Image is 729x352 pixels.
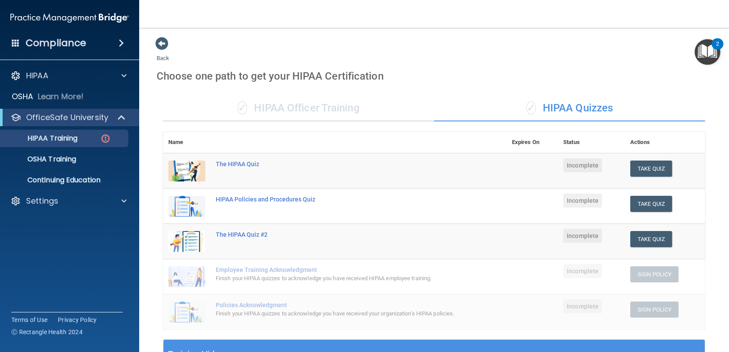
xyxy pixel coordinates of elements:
[10,196,127,206] a: Settings
[716,44,719,55] div: 2
[563,229,602,243] span: Incomplete
[630,266,679,282] button: Sign Policy
[563,264,602,278] span: Incomplete
[10,9,129,27] img: PMB logo
[526,101,536,114] span: ✓
[216,266,463,273] div: Employee Training Acknowledgment
[11,315,47,324] a: Terms of Use
[26,37,86,49] h4: Compliance
[6,155,76,164] p: OSHA Training
[157,64,712,89] div: Choose one path to get your HIPAA Certification
[630,196,672,212] button: Take Quiz
[434,95,705,121] div: HIPAA Quizzes
[38,91,84,102] p: Learn More!
[26,196,58,206] p: Settings
[26,112,108,123] p: OfficeSafe University
[216,231,463,238] div: The HIPAA Quiz #2
[630,161,672,177] button: Take Quiz
[563,299,602,313] span: Incomplete
[157,44,169,61] a: Back
[563,194,602,208] span: Incomplete
[630,231,672,247] button: Take Quiz
[630,302,679,318] button: Sign Policy
[10,112,126,123] a: OfficeSafe University
[216,273,463,284] div: Finish your HIPAA quizzes to acknowledge you have received HIPAA employee training.
[163,132,211,153] th: Name
[216,161,463,168] div: The HIPAA Quiz
[6,134,77,143] p: HIPAA Training
[6,176,124,184] p: Continuing Education
[625,132,705,153] th: Actions
[237,101,247,114] span: ✓
[216,196,463,203] div: HIPAA Policies and Procedures Quiz
[10,70,127,81] a: HIPAA
[216,302,463,308] div: Policies Acknowledgment
[695,39,720,65] button: Open Resource Center, 2 new notifications
[558,132,625,153] th: Status
[163,95,434,121] div: HIPAA Officer Training
[26,70,48,81] p: HIPAA
[563,158,602,172] span: Incomplete
[100,133,111,144] img: danger-circle.6113f641.png
[58,315,97,324] a: Privacy Policy
[216,308,463,319] div: Finish your HIPAA quizzes to acknowledge you have received your organization’s HIPAA policies.
[11,328,83,336] span: Ⓒ Rectangle Health 2024
[507,132,558,153] th: Expires On
[12,91,33,102] p: OSHA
